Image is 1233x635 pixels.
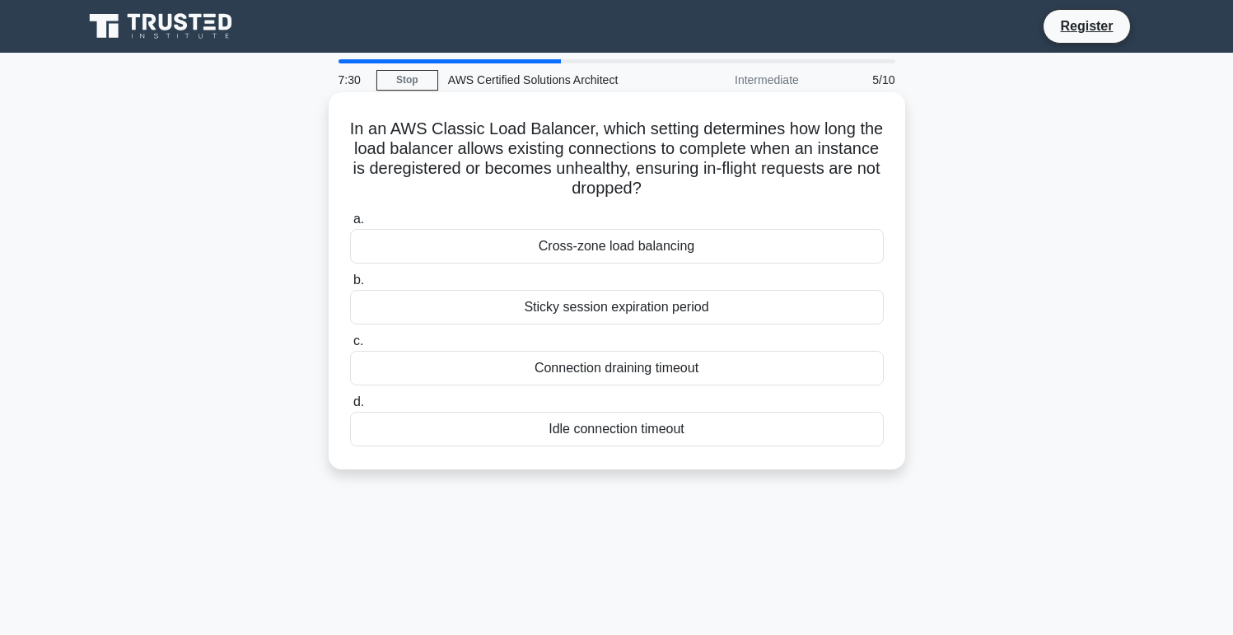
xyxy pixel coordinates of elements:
[665,63,809,96] div: Intermediate
[353,212,364,226] span: a.
[329,63,376,96] div: 7:30
[348,119,885,199] h5: In an AWS Classic Load Balancer, which setting determines how long the load balancer allows exist...
[350,229,884,264] div: Cross-zone load balancing
[353,395,364,409] span: d.
[353,334,363,348] span: c.
[809,63,905,96] div: 5/10
[376,70,438,91] a: Stop
[353,273,364,287] span: b.
[1050,16,1123,36] a: Register
[350,412,884,446] div: Idle connection timeout
[350,290,884,325] div: Sticky session expiration period
[350,351,884,385] div: Connection draining timeout
[438,63,665,96] div: AWS Certified Solutions Architect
